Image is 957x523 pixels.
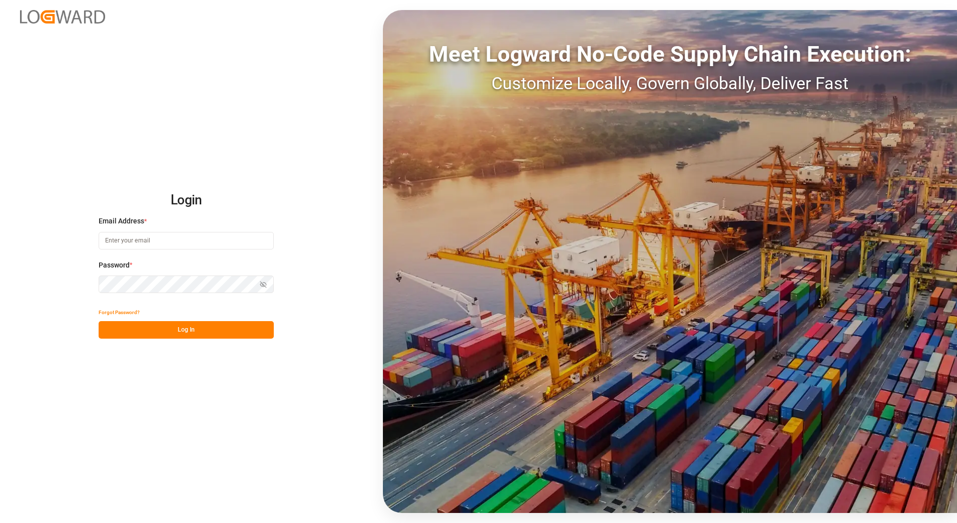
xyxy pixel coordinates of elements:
[383,71,957,96] div: Customize Locally, Govern Globally, Deliver Fast
[99,260,130,271] span: Password
[20,10,105,24] img: Logward_new_orange.png
[99,184,274,216] h2: Login
[383,38,957,71] div: Meet Logward No-Code Supply Chain Execution:
[99,304,140,321] button: Forgot Password?
[99,321,274,339] button: Log In
[99,232,274,249] input: Enter your email
[99,216,144,226] span: Email Address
